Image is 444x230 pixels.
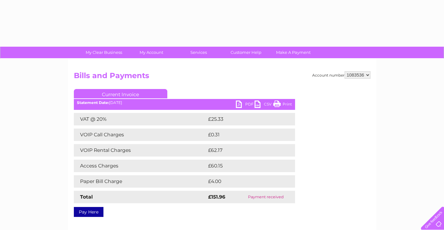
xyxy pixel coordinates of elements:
[207,160,282,172] td: £60.15
[74,113,207,125] td: VAT @ 20%
[268,47,319,58] a: Make A Payment
[74,175,207,188] td: Paper Bill Charge
[74,89,167,98] a: Current Invoice
[207,144,282,157] td: £62.17
[173,47,224,58] a: Services
[220,47,272,58] a: Customer Help
[74,144,207,157] td: VOIP Rental Charges
[207,175,281,188] td: £4.00
[78,47,130,58] a: My Clear Business
[77,100,109,105] b: Statement Date:
[74,160,207,172] td: Access Charges
[312,71,370,79] div: Account number
[74,71,370,83] h2: Bills and Payments
[74,129,207,141] td: VOIP Call Charges
[237,191,295,203] td: Payment received
[207,129,279,141] td: £0.31
[80,194,93,200] strong: Total
[236,101,255,110] a: PDF
[255,101,273,110] a: CSV
[126,47,177,58] a: My Account
[74,207,103,217] a: Pay Here
[207,113,282,125] td: £25.33
[273,101,292,110] a: Print
[74,101,295,105] div: [DATE]
[208,194,225,200] strong: £151.96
